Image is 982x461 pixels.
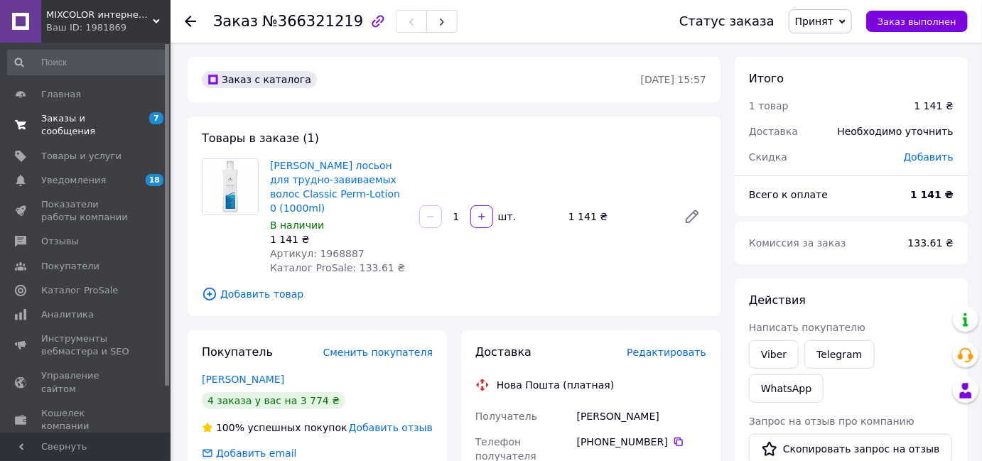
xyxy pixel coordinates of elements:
[795,16,833,27] span: Принят
[908,237,954,249] span: 133.61 ₴
[46,21,171,34] div: Ваш ID: 1981869
[202,374,284,385] a: [PERSON_NAME]
[202,71,317,88] div: Заказ с каталога
[563,207,672,227] div: 1 141 ₴
[46,9,153,21] span: MIXCOLOR интернет-магазин профессиональной косметики
[749,72,784,85] span: Итого
[202,421,347,435] div: успешных покупок
[914,99,954,113] div: 1 141 ₴
[41,88,81,101] span: Главная
[41,369,131,395] span: Управление сайтом
[475,345,532,359] span: Доставка
[749,100,789,112] span: 1 товар
[577,435,706,449] div: [PHONE_NUMBER]
[202,392,345,409] div: 4 заказа у вас на 3 774 ₴
[202,345,273,359] span: Покупатель
[749,322,865,333] span: Написать покупателю
[270,160,400,214] a: [PERSON_NAME] лосьон для трудно-завиваемых волос Classic Perm-Lotion 0 (1000ml)
[41,332,131,358] span: Инструменты вебмастера и SEO
[41,284,118,297] span: Каталог ProSale
[749,237,846,249] span: Комиссия за заказ
[270,219,324,231] span: В наличии
[216,422,244,433] span: 100%
[213,13,258,30] span: Заказ
[749,126,798,137] span: Доставка
[878,16,956,27] span: Заказ выполнен
[215,446,298,460] div: Добавить email
[270,262,405,273] span: Каталог ProSale: 133.61 ₴
[200,446,298,460] div: Добавить email
[41,407,131,433] span: Кошелек компании
[866,11,968,32] button: Заказ выполнен
[41,260,99,273] span: Покупатели
[749,293,806,307] span: Действия
[41,235,79,248] span: Отзывы
[270,248,365,259] span: Артикул: 1968887
[146,174,163,186] span: 18
[804,340,874,369] a: Telegram
[475,411,537,422] span: Получатель
[323,347,433,358] span: Сменить покупателя
[749,374,824,403] a: WhatsApp
[270,232,408,246] div: 1 141 ₴
[203,159,258,215] img: Schwarzkopf лосьон для трудно-завиваемых волос Classic Perm-Lotion 0 (1000ml)
[495,210,517,224] div: шт.
[749,416,914,427] span: Запрос на отзыв про компанию
[202,131,319,145] span: Товары в заказе (1)
[678,202,706,231] a: Редактировать
[41,150,122,163] span: Товары и услуги
[829,116,962,147] div: Необходимо уточнить
[349,422,433,433] span: Добавить отзыв
[627,347,706,358] span: Редактировать
[574,403,709,429] div: [PERSON_NAME]
[41,174,106,187] span: Уведомления
[910,189,954,200] b: 1 141 ₴
[904,151,954,163] span: Добавить
[749,189,828,200] span: Всего к оплате
[185,14,196,28] div: Вернуться назад
[7,50,167,75] input: Поиск
[41,112,131,138] span: Заказы и сообщения
[149,112,163,124] span: 7
[749,340,799,369] a: Viber
[679,14,775,28] div: Статус заказа
[41,308,94,321] span: Аналитика
[641,74,706,85] time: [DATE] 15:57
[493,378,617,392] div: Нова Пошта (платная)
[202,286,706,302] span: Добавить товар
[749,151,787,163] span: Скидка
[41,198,131,224] span: Показатели работы компании
[262,13,363,30] span: №366321219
